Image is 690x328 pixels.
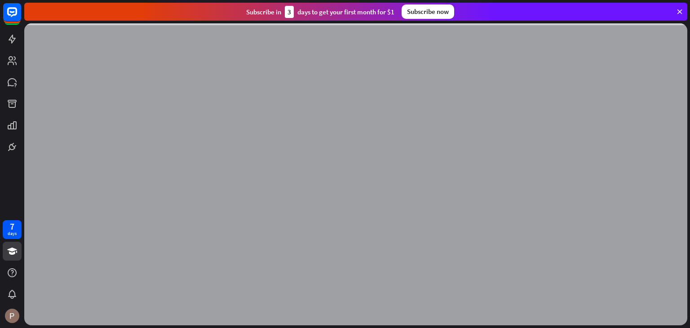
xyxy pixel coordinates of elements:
a: 7 days [3,220,22,239]
div: 7 [10,222,14,230]
div: Subscribe in days to get your first month for $1 [246,6,394,18]
div: 3 [285,6,294,18]
div: Subscribe now [402,4,454,19]
div: days [8,230,17,237]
